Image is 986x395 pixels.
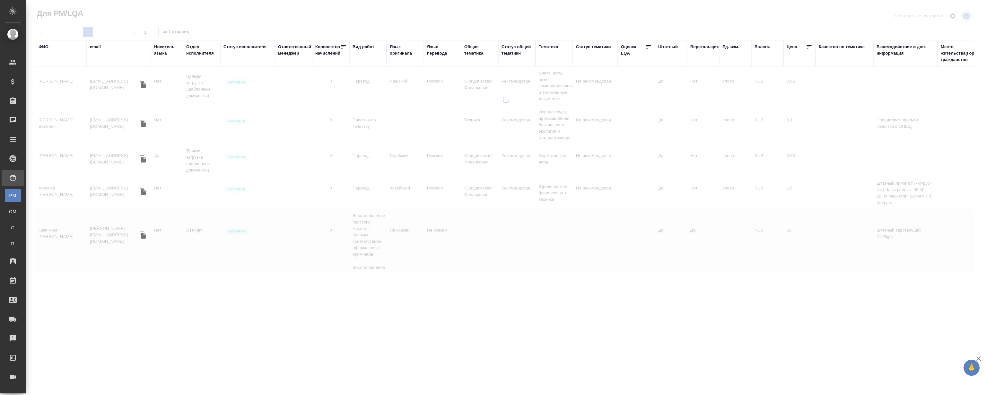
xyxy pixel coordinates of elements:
span: 🙏 [966,361,977,374]
button: Скопировать [138,80,148,89]
div: Тематика [539,44,558,50]
div: ФИО [39,44,48,50]
button: Скопировать [138,119,148,128]
div: Язык оригинала [390,44,421,57]
div: Вид работ [353,44,374,50]
div: Ед. изм. [722,44,739,50]
div: Цена [787,44,797,50]
div: Ответственный менеджер [278,44,311,57]
a: PM [5,189,21,202]
div: Носитель языка [154,44,180,57]
div: Верстальщик [690,44,719,50]
button: Скопировать [138,230,148,240]
div: Оценка LQA [621,44,645,57]
div: Статус общей тематики [502,44,532,57]
span: П [8,241,18,247]
div: Статус тематики [576,44,611,50]
button: Скопировать [138,154,148,164]
span: CM [8,208,18,215]
div: Статус исполнителя [223,44,266,50]
span: С [8,224,18,231]
div: Отдел исполнителя [186,44,217,57]
a: CM [5,205,21,218]
a: С [5,221,21,234]
a: П [5,237,21,250]
div: Общая тематика [464,44,495,57]
div: Язык перевода [427,44,458,57]
span: PM [8,192,18,199]
div: Валюта [755,44,771,50]
button: Скопировать [138,187,148,196]
div: Качество по тематике [819,44,865,50]
div: Штатный [658,44,678,50]
div: Взаимодействие и доп. информация [877,44,934,57]
div: email [90,44,101,50]
div: Количество начислений [315,44,340,57]
button: 🙏 [964,360,980,376]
